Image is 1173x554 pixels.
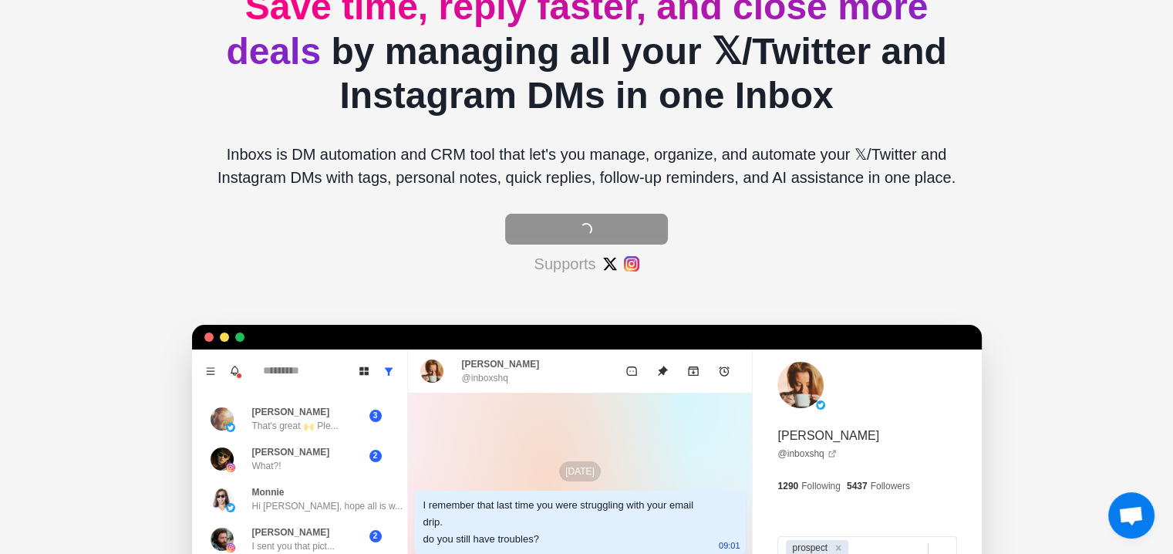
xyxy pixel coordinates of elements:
div: Otwarty czat [1108,492,1154,539]
p: Following [801,479,841,493]
span: 3 [369,410,382,422]
img: picture [211,448,234,471]
img: picture [211,488,234,511]
img: picture [211,407,234,431]
p: Inboxs is DM automation and CRM tool that let's you manage, organize, and automate your 𝕏/Twitter... [204,143,969,189]
button: Show all conversations [376,359,401,383]
p: [PERSON_NAME] [252,405,330,419]
div: I remember that last time you were struggling with your email drip. do you still have troubles? [423,497,713,548]
p: @inboxshq [462,371,508,385]
p: I sent you that pict... [252,539,335,553]
a: @inboxshq [777,447,836,461]
p: Hi [PERSON_NAME], hope all is w... [252,499,403,513]
img: picture [777,362,824,408]
p: [PERSON_NAME] [462,357,540,371]
p: 5437 [847,479,868,493]
button: Mark as unread [616,356,647,387]
img: picture [420,360,443,383]
p: Monnie [252,485,285,499]
img: # [602,256,618,272]
p: Supports [534,252,595,275]
button: Notifications [223,359,248,383]
img: picture [816,400,825,410]
p: [DATE] [559,461,601,481]
p: [PERSON_NAME] [252,445,330,459]
img: picture [226,463,235,472]
img: picture [226,503,235,512]
img: picture [226,423,235,432]
button: Board View [352,359,376,383]
span: 2 [369,530,382,542]
p: That's great 🙌 Ple... [252,419,339,433]
p: Followers [871,479,910,493]
p: 09:01 [719,537,740,554]
p: [PERSON_NAME] [252,525,330,539]
button: Menu [198,359,223,383]
img: picture [226,543,235,552]
p: 1290 [777,479,798,493]
p: What?! [252,459,281,473]
span: 2 [369,450,382,462]
img: picture [211,528,234,551]
p: [PERSON_NAME] [777,427,879,445]
button: Add reminder [709,356,740,387]
button: Unpin [647,356,678,387]
button: Archive [678,356,709,387]
img: # [624,256,639,272]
